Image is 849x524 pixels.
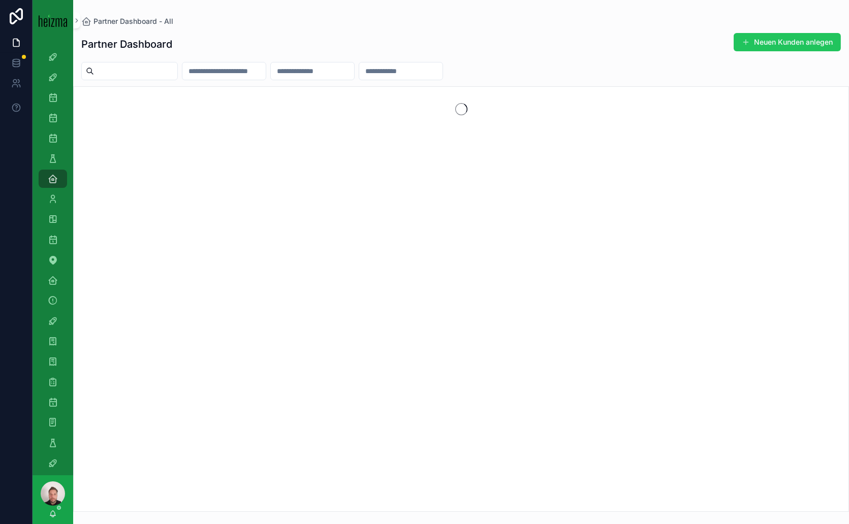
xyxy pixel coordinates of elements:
[39,14,67,27] img: App logo
[33,41,73,475] div: scrollable content
[81,37,172,51] h1: Partner Dashboard
[81,16,173,26] a: Partner Dashboard - All
[93,16,173,26] span: Partner Dashboard - All
[734,33,841,51] button: Neuen Kunden anlegen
